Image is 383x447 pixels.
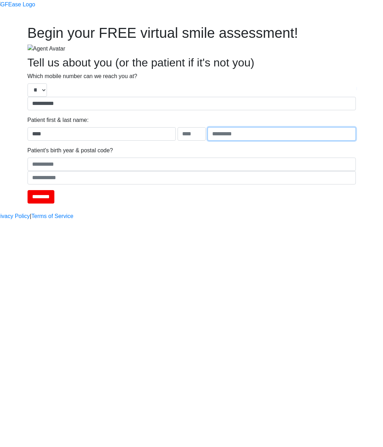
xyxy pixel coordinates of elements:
a: | [30,212,31,220]
a: Terms of Service [31,212,73,220]
label: Which mobile number can we reach you at? [28,72,137,81]
h2: Tell us about you (or the patient if it's not you) [28,56,356,69]
img: Agent Avatar [28,45,65,53]
h1: Begin your FREE virtual smile assessment! [28,24,356,41]
label: Patient first & last name: [28,116,89,124]
label: Patient's birth year & postal code? [28,146,113,155]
